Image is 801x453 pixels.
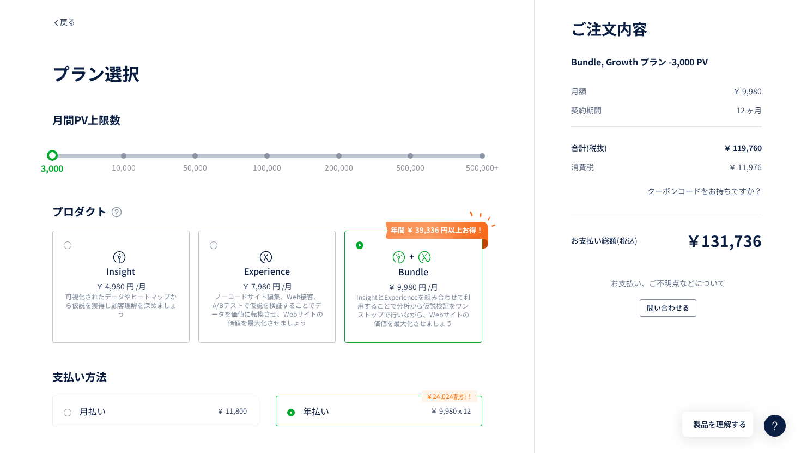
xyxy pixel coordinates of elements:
[422,390,477,402] i: ￥24,024割引！
[396,162,424,173] div: 500,000
[106,265,135,277] span: Insight
[571,235,638,246] span: お支払い総額
[52,112,482,128] h5: 月間PV上限数
[430,404,471,418] i: ￥ 9,980 x 12
[571,86,586,96] span: 月額
[183,162,207,173] div: 50,000
[571,142,607,153] span: 合計
[571,161,594,172] span: 消費税
[52,16,75,27] span: 戻る
[52,145,482,167] div: slider between 1 and 7
[52,204,107,220] span: プロダクト
[724,142,762,153] span: ￥ 119,760
[52,61,482,86] h2: プラン選択
[466,162,499,173] div: 500,000+
[64,292,178,318] p: 可視化されたデータやヒートマップから仮説を獲得し顧客理解を深めましょう
[398,265,428,277] span: Bundle
[693,419,747,430] span: 製品を理解する
[41,162,63,174] div: 3,000
[586,142,607,153] i: (税抜)
[242,281,292,292] span: ￥ 7,980 円 /月
[325,162,353,173] div: 200,000
[356,293,470,328] p: InsightとExperienceを組み合わせて利用することで分析から仮説検証をワンストップで行いながら、Webサイトの価値を最大化させましょう
[52,369,482,385] h5: 支払い方法
[640,299,696,317] button: 問い合わせる
[388,281,438,292] span: ￥ 9,980 円 /月
[303,404,329,418] i: 年払い
[244,265,290,277] span: Experience
[733,86,762,96] span: ￥ 9,980
[96,281,146,292] span: ￥ 4,980 円 /月
[210,292,324,327] p: ノーコードサイト編集、Web接客、A/Bテストで仮説を検証することでデータを価値に転換させ、Webサイトの価値を最大化させましょう
[80,404,106,418] i: 月払い
[647,299,689,317] span: 問い合わせる
[217,404,247,418] i: ￥ 11,800
[112,162,136,173] div: 10,000
[571,17,764,39] h2: ご注文内容
[571,56,764,68] h4: Bundle, Growth プラン -3,000 PV
[686,229,762,251] span: ￥131,736
[571,277,764,288] p: お支払い、ご不明点などについて
[617,235,638,246] i: (税込)
[736,105,762,116] span: 12 ヶ月
[571,105,602,116] span: 契約期間
[253,162,281,173] div: 100,000
[386,222,488,264] div: 年間 ￥ 39,336 円以上お得！
[729,161,762,172] span: ￥ 11,976
[647,185,762,196] div: クーポンコードをお持ちですか？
